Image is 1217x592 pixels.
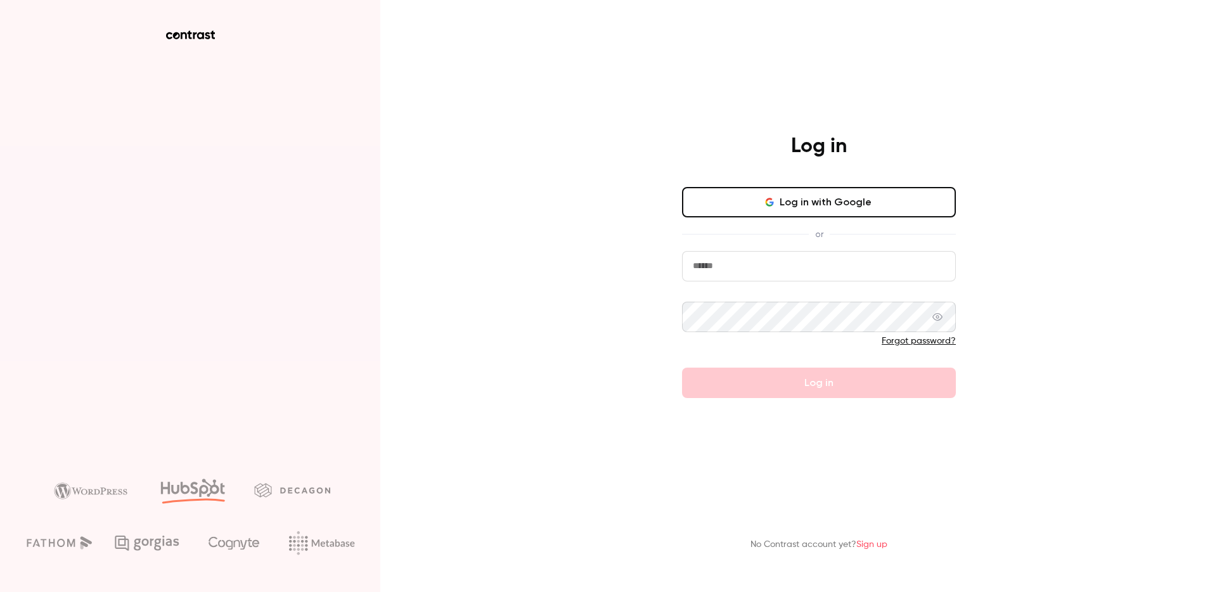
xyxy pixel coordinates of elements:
[750,538,887,551] p: No Contrast account yet?
[254,483,330,497] img: decagon
[856,540,887,549] a: Sign up
[809,228,830,241] span: or
[791,134,847,159] h4: Log in
[682,187,956,217] button: Log in with Google
[882,337,956,345] a: Forgot password?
